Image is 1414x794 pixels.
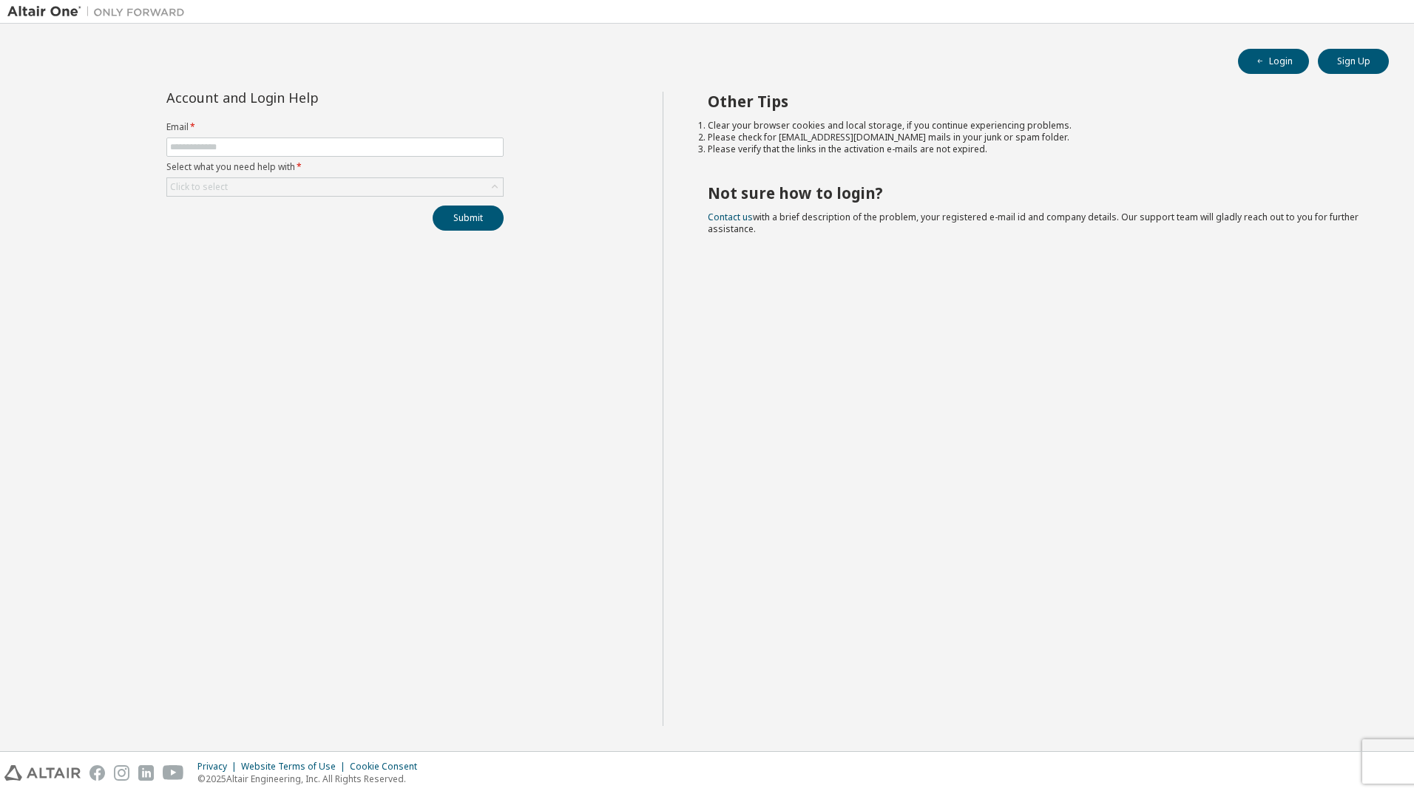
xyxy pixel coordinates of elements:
div: Click to select [170,181,228,193]
span: with a brief description of the problem, your registered e-mail id and company details. Our suppo... [708,211,1359,235]
li: Please check for [EMAIL_ADDRESS][DOMAIN_NAME] mails in your junk or spam folder. [708,132,1363,143]
h2: Other Tips [708,92,1363,111]
div: Cookie Consent [350,761,426,773]
img: youtube.svg [163,765,184,781]
img: instagram.svg [114,765,129,781]
button: Sign Up [1318,49,1389,74]
img: Altair One [7,4,192,19]
a: Contact us [708,211,753,223]
div: Account and Login Help [166,92,436,104]
div: Website Terms of Use [241,761,350,773]
div: Click to select [167,178,503,196]
img: facebook.svg [89,765,105,781]
h2: Not sure how to login? [708,183,1363,203]
li: Clear your browser cookies and local storage, if you continue experiencing problems. [708,120,1363,132]
button: Login [1238,49,1309,74]
label: Select what you need help with [166,161,504,173]
li: Please verify that the links in the activation e-mails are not expired. [708,143,1363,155]
p: © 2025 Altair Engineering, Inc. All Rights Reserved. [197,773,426,785]
label: Email [166,121,504,133]
div: Privacy [197,761,241,773]
img: altair_logo.svg [4,765,81,781]
img: linkedin.svg [138,765,154,781]
button: Submit [433,206,504,231]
